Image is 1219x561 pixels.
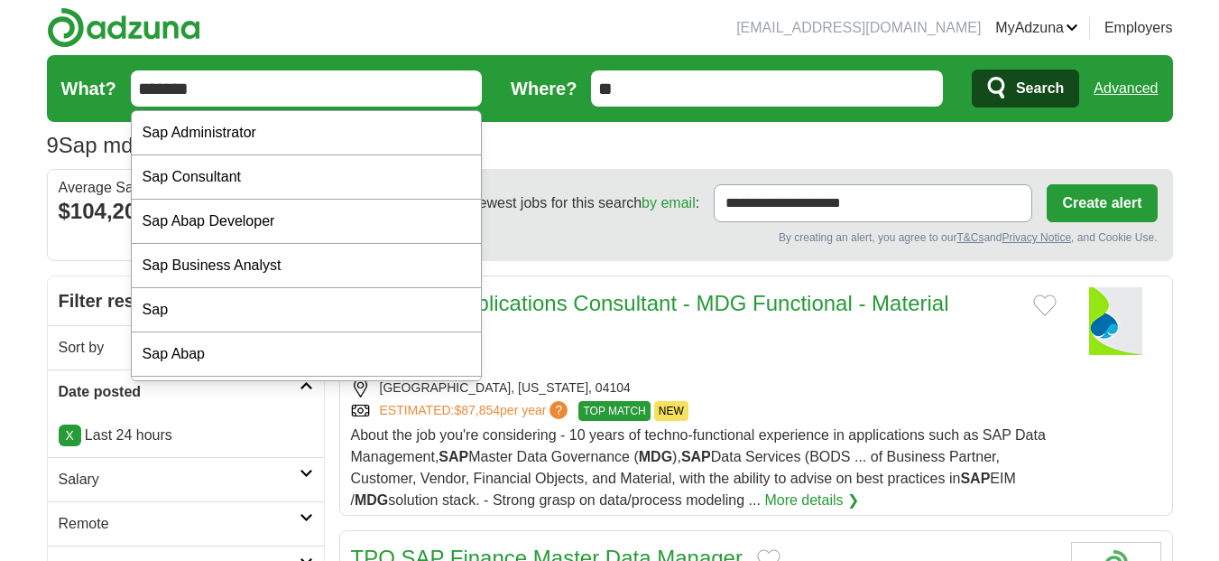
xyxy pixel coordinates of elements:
[736,17,981,39] li: [EMAIL_ADDRESS][DOMAIN_NAME]
[132,200,482,244] div: Sap Abap Developer
[1002,231,1071,244] a: Privacy Notice
[132,111,482,155] div: Sap Administrator
[351,291,949,348] a: Managing Applications Consultant - MDG Functional - Material Master
[511,75,577,102] label: Where?
[47,129,59,162] span: 9
[1104,17,1173,39] a: Employers
[1016,70,1064,107] span: Search
[59,337,300,359] h2: Sort by
[48,276,324,325] h2: Filter results
[59,425,81,446] a: X
[439,449,468,464] strong: SAP
[681,449,711,464] strong: SAP
[47,7,200,48] img: Adzuna logo
[391,192,699,214] span: Receive the newest jobs for this search :
[995,17,1078,39] a: MyAdzuna
[59,425,313,446] p: Last 24 hours
[132,377,482,421] div: Sap Bw
[578,401,650,421] span: TOP MATCH
[132,288,482,332] div: Sap
[654,401,688,421] span: NEW
[355,229,1158,246] div: By creating an alert, you agree to our and , and Cookie Use.
[48,325,324,369] a: Sort by
[642,195,696,210] a: by email
[59,513,300,535] h2: Remote
[48,369,324,414] a: Date posted
[549,401,568,419] span: ?
[764,490,859,511] a: More details ❯
[454,403,500,417] span: $87,854
[1071,287,1161,355] img: Capgemini logo
[960,471,990,486] strong: SAP
[48,501,324,546] a: Remote
[355,492,388,508] strong: MDG
[132,332,482,377] div: Sap Abap
[380,401,572,421] a: ESTIMATED:$87,854per year?
[59,469,300,491] h2: Salary
[132,244,482,288] div: Sap Business Analyst
[1033,295,1057,316] button: Add to favorite jobs
[351,379,1057,397] div: [GEOGRAPHIC_DATA], [US_STATE], 04104
[59,195,313,228] div: $104,200
[639,449,672,464] strong: MDG
[48,457,324,501] a: Salary
[1047,184,1157,222] button: Create alert
[351,427,1046,508] span: About the job you're considering - 10 years of techno-functional experience in applications such ...
[59,181,313,195] div: Average Salary
[1094,70,1158,107] a: Advanced
[132,155,482,200] div: Sap Consultant
[61,75,116,102] label: What?
[972,70,1079,108] button: Search
[59,381,300,403] h2: Date posted
[956,231,984,244] a: T&Cs
[47,133,452,157] h1: Sap mdg Jobs in [GEOGRAPHIC_DATA]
